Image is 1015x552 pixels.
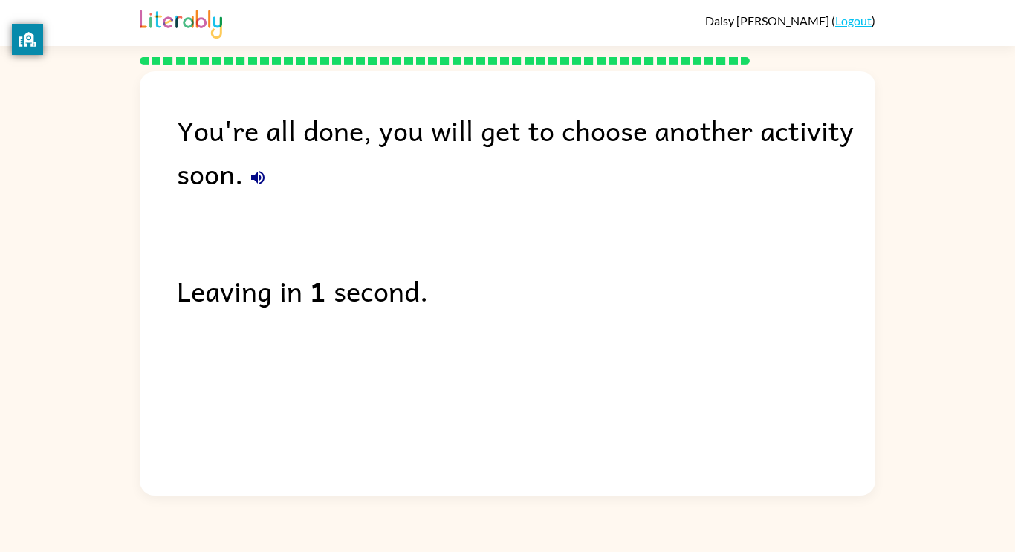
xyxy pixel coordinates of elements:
div: You're all done, you will get to choose another activity soon. [177,108,875,195]
img: Literably [140,6,222,39]
span: Daisy [PERSON_NAME] [705,13,831,27]
a: Logout [835,13,872,27]
div: Leaving in second. [177,269,875,312]
button: privacy banner [12,24,43,55]
b: 1 [310,269,326,312]
div: ( ) [705,13,875,27]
